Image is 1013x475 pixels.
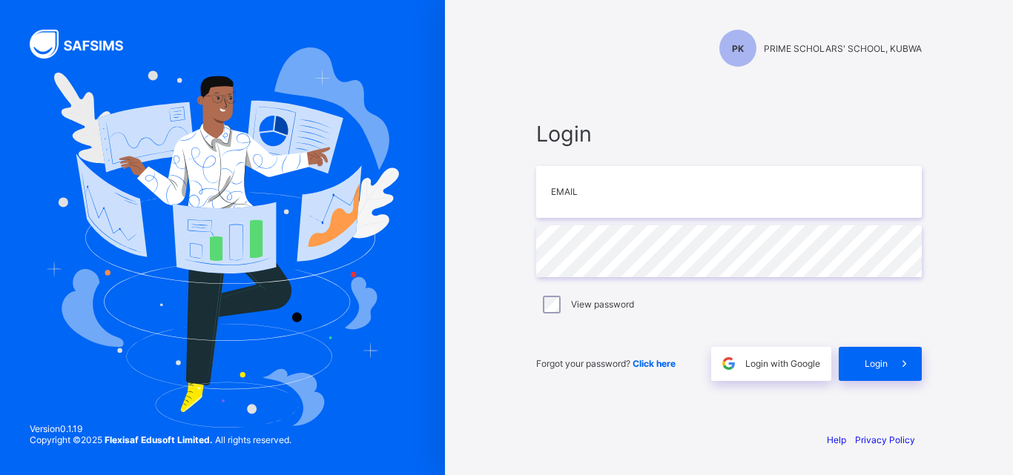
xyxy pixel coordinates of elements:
[745,358,820,369] span: Login with Google
[536,121,922,147] span: Login
[30,423,291,434] span: Version 0.1.19
[764,43,922,54] span: PRIME SCHOLARS' SCHOOL, KUBWA
[732,43,744,54] span: PK
[30,434,291,445] span: Copyright © 2025 All rights reserved.
[105,434,213,445] strong: Flexisaf Edusoft Limited.
[855,434,915,445] a: Privacy Policy
[865,358,888,369] span: Login
[46,47,399,427] img: Hero Image
[633,358,676,369] a: Click here
[720,355,737,372] img: google.396cfc9801f0270233282035f929180a.svg
[536,358,676,369] span: Forgot your password?
[30,30,141,59] img: SAFSIMS Logo
[571,299,634,310] label: View password
[827,434,846,445] a: Help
